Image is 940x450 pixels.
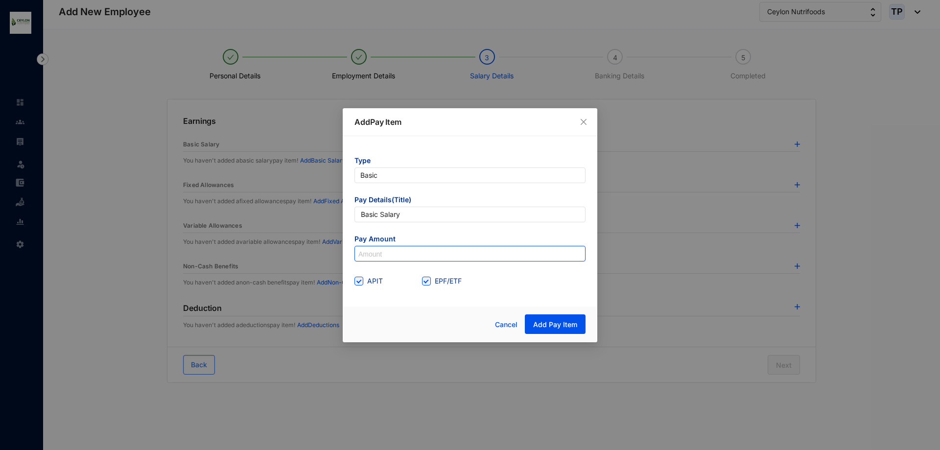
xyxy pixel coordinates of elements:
span: APIT [363,276,387,286]
span: EPF/ETF [431,276,466,286]
p: Add Pay Item [354,116,586,128]
span: Pay Details(Title) [354,195,586,207]
button: Cancel [488,315,525,334]
span: close [580,118,587,126]
button: Add Pay Item [525,314,586,334]
button: Close [578,117,589,127]
span: Cancel [495,319,517,330]
span: Basic [360,168,580,183]
span: Pay Amount [354,234,586,246]
input: Pay item title [354,207,586,222]
input: Amount [355,246,585,262]
span: Type [354,156,586,167]
span: Add Pay Item [533,320,577,330]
